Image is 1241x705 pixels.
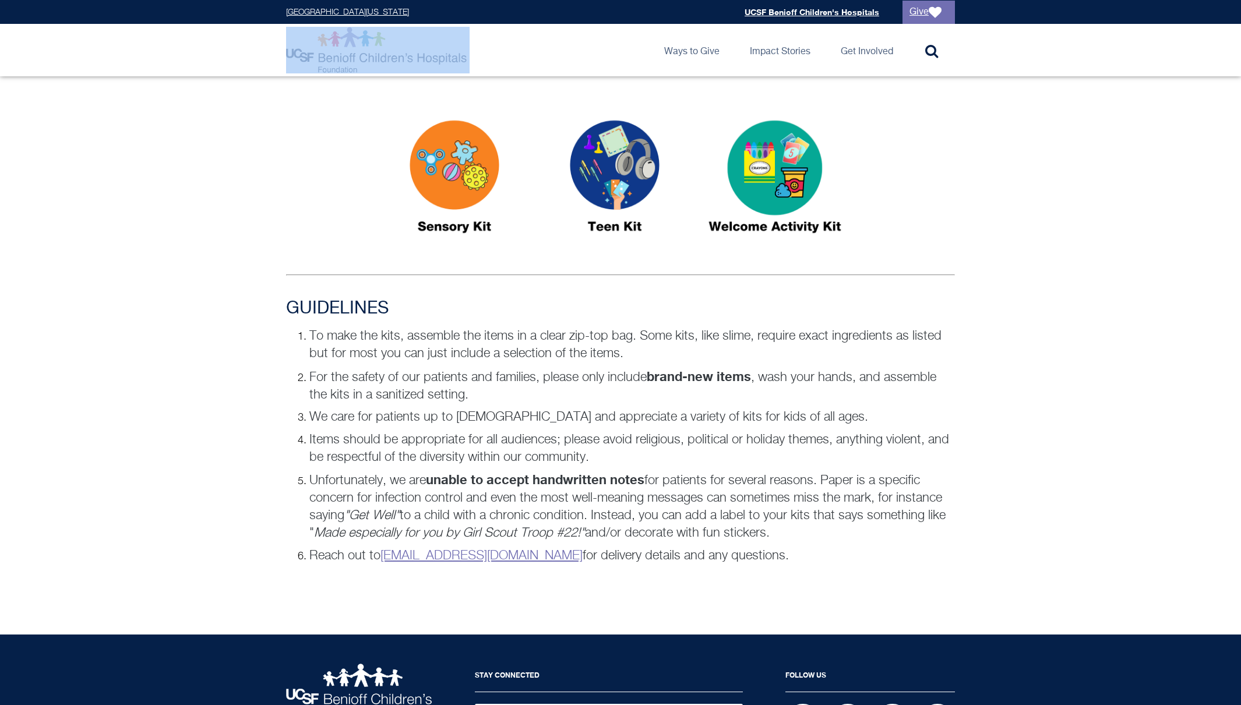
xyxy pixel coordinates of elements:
p: For the safety of our patients and families, please only include , wash your hands, and assemble ... [309,368,955,404]
a: UCSF Benioff Children's Hospitals [745,7,879,17]
p: We care for patients up to [DEMOGRAPHIC_DATA] and appreciate a variety of kits for kids of all ages. [309,408,955,426]
h2: Follow Us [785,664,955,692]
a: [GEOGRAPHIC_DATA][US_STATE] [286,8,409,16]
em: "Get Well" [344,509,400,522]
p: To make the kits, assemble the items in a clear zip-top bag. Some kits, like slime, require exact... [309,327,955,362]
p: Unfortunately, we are for patients for several reasons. Paper is a specific concern for infection... [309,471,955,542]
img: Sensory Kits [382,98,527,266]
a: Impact Stories [741,24,820,76]
em: Made especially for you by Girl Scout Troop #22!" [314,527,585,540]
h3: GUIDELINES [286,298,955,319]
img: Logo for UCSF Benioff Children's Hospitals Foundation [286,27,470,73]
a: Ways to Give [655,24,729,76]
img: Activity Kits [702,98,848,266]
strong: brand-new items [647,369,751,384]
a: [EMAIL_ADDRESS][DOMAIN_NAME] [380,549,583,562]
img: Teen Kit [542,98,688,266]
p: Reach out to for delivery details and any questions. [309,547,955,565]
a: Give [902,1,955,24]
p: Items should be appropriate for all audiences; please avoid religious, political or holiday theme... [309,431,955,466]
strong: unable to accept handwritten notes [426,472,644,487]
h2: Stay Connected [475,664,743,692]
a: Get Involved [831,24,902,76]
